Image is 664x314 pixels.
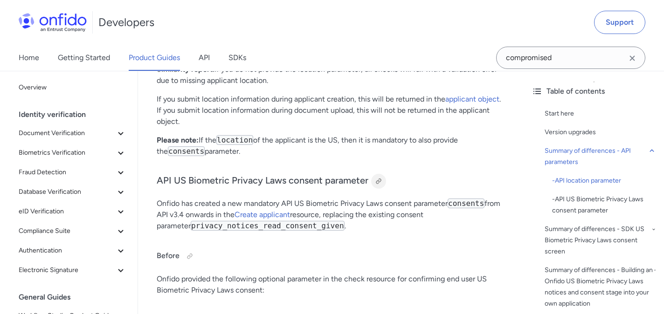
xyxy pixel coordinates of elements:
div: - API US Biometric Privacy Laws consent parameter [552,194,657,216]
a: -API US Biometric Privacy Laws consent parameter [552,194,657,216]
span: Overview [19,82,126,93]
a: Start here [545,108,657,119]
h4: Before [157,249,505,264]
span: Database Verification [19,186,115,198]
a: -API location parameter [552,175,657,186]
span: Fraud Detection [19,167,115,178]
code: location [216,135,253,145]
span: Biometrics Verification [19,147,115,158]
strong: Please note: [157,136,199,144]
a: API [199,45,210,71]
a: applicant object [445,95,499,103]
a: SDKs [228,45,246,71]
span: Authentication [19,245,115,256]
code: consents [448,198,484,208]
button: Electronic Signature [15,261,130,280]
img: Onfido Logo [19,13,87,32]
a: Getting Started [58,45,110,71]
p: If the of the applicant is the US, then it is mandatory to also provide the parameter. [157,135,505,157]
button: eID Verification [15,202,130,221]
span: eID Verification [19,206,115,217]
button: Biometrics Verification [15,143,130,162]
button: Document Verification [15,124,130,143]
strong: The parameter is mandatory for all applicants in order to create a check with a Facial Similarity... [157,54,484,74]
a: Product Guides [129,45,180,71]
h3: API US Biometric Privacy Laws consent parameter [157,174,505,189]
a: Support [594,11,645,34]
a: Summary of differences - Building an Onfido US Biometric Privacy Laws notices and consent stage i... [545,265,657,309]
div: General Guides [19,288,134,307]
button: Fraud Detection [15,163,130,182]
h1: Developers [98,15,154,30]
svg: Clear search field button [627,53,638,64]
code: consents [168,146,205,156]
div: Identity verification [19,105,134,124]
p: If you submit location information during applicant creation, this will be returned in the . If y... [157,94,505,127]
code: privacy_notices_read_consent_given [191,221,345,231]
a: Summary of differences - API parameters [545,145,657,168]
span: Compliance Suite [19,225,115,237]
button: Authentication [15,241,130,260]
button: Compliance Suite [15,222,130,240]
span: Electronic Signature [19,265,115,276]
a: Home [19,45,39,71]
div: - API location parameter [552,175,657,186]
a: Overview [15,78,130,97]
p: Onfido has created a new mandatory API US Biometric Privacy Laws consent parameter from API v3.4 ... [157,198,505,232]
button: Database Verification [15,183,130,201]
a: Summary of differences - SDK US Biometric Privacy Laws consent screen [545,224,657,257]
span: Document Verification [19,128,115,139]
a: Create applicant [235,210,290,219]
input: Onfido search input field [496,47,645,69]
a: Version upgrades [545,127,657,138]
div: Table of contents [532,86,657,97]
p: Onfido provided the following optional parameter in the check resource for confirming end user US... [157,273,505,296]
